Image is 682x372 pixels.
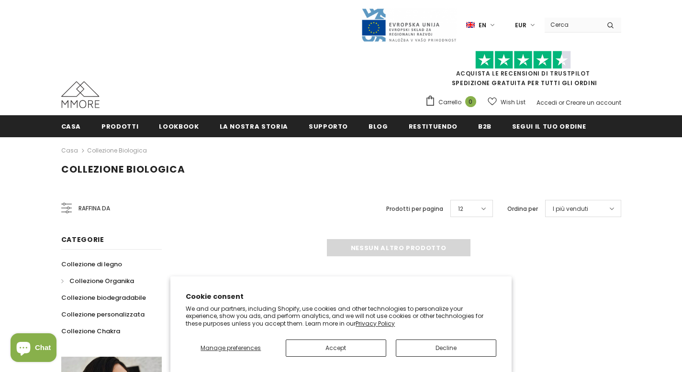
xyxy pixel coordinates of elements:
button: Manage preferences [186,339,276,357]
a: B2B [478,115,492,137]
label: Prodotti per pagina [386,204,443,214]
span: 0 [465,96,476,107]
span: La nostra storia [220,122,288,131]
span: Raffina da [78,203,110,214]
a: Casa [61,115,81,137]
span: Restituendo [409,122,458,131]
span: Blog [369,122,388,131]
a: Collezione biodegradabile [61,289,146,306]
span: Lookbook [159,122,199,131]
span: Collezione di legno [61,260,122,269]
span: Wish List [501,98,525,107]
span: supporto [309,122,348,131]
span: Collezione Organika [69,276,134,285]
a: Collezione Organika [61,273,134,289]
a: Collezione di legno [61,256,122,273]
span: Collezione biodegradabile [61,293,146,302]
a: supporto [309,115,348,137]
span: Collezione biologica [61,163,185,176]
a: Acquista le recensioni di TrustPilot [456,69,590,77]
img: Fidati di Pilot Stars [475,51,571,69]
a: Javni Razpis [361,21,457,29]
a: Prodotti [101,115,138,137]
a: Casa [61,145,78,156]
a: Carrello 0 [425,95,481,109]
span: Prodotti [101,122,138,131]
span: Casa [61,122,81,131]
span: Segui il tuo ordine [512,122,586,131]
a: Restituendo [409,115,458,137]
a: Wish List [488,94,525,110]
span: EUR [515,21,526,30]
span: en [479,21,486,30]
p: We and our partners, including Shopify, use cookies and other technologies to personalize your ex... [186,305,496,328]
a: Accedi [537,98,557,107]
img: Javni Razpis [361,8,457,43]
label: Ordina per [507,204,538,214]
span: Carrello [438,98,461,107]
span: SPEDIZIONE GRATUITA PER TUTTI GLI ORDINI [425,55,621,87]
button: Decline [396,339,496,357]
a: Creare un account [566,98,621,107]
button: Accept [286,339,386,357]
span: Manage preferences [201,344,261,352]
img: Casi MMORE [61,81,100,108]
a: Segui il tuo ordine [512,115,586,137]
img: i-lang-1.png [466,21,475,29]
h2: Cookie consent [186,292,496,302]
a: Collezione biologica [87,146,147,154]
span: 12 [458,204,463,214]
input: Search Site [545,18,600,32]
span: Categorie [61,235,104,244]
span: Collezione personalizzata [61,310,145,319]
a: Collezione personalizzata [61,306,145,323]
a: Lookbook [159,115,199,137]
span: I più venduti [553,204,588,214]
span: or [559,98,564,107]
span: B2B [478,122,492,131]
a: Blog [369,115,388,137]
a: Privacy Policy [356,319,395,328]
a: La nostra storia [220,115,288,137]
span: Collezione Chakra [61,327,120,336]
inbox-online-store-chat: Shopify online store chat [8,333,59,364]
a: Collezione Chakra [61,323,120,339]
